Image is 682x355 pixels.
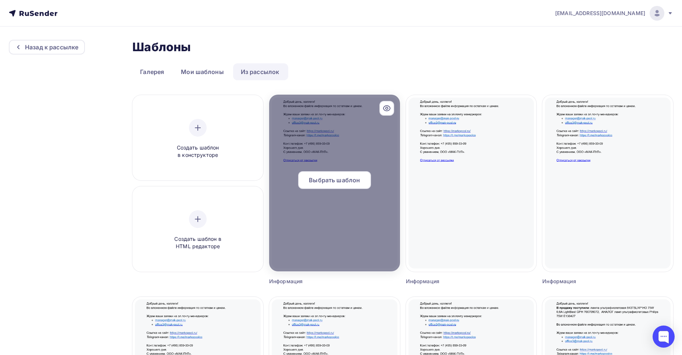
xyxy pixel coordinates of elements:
[132,63,172,80] a: Галерея
[233,63,287,80] a: Из рассылок
[309,176,360,184] span: Выбрать шаблон
[555,10,645,17] span: [EMAIL_ADDRESS][DOMAIN_NAME]
[555,6,673,21] a: [EMAIL_ADDRESS][DOMAIN_NAME]
[173,63,232,80] a: Мои шаблоны
[542,278,640,285] div: Информация
[269,278,367,285] div: Информация
[163,144,233,159] span: Создать шаблон в конструкторе
[163,235,233,250] span: Создать шаблон в HTML редакторе
[132,40,191,55] h2: Шаблоны
[25,43,78,52] div: Назад к рассылке
[406,278,504,285] div: Информация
